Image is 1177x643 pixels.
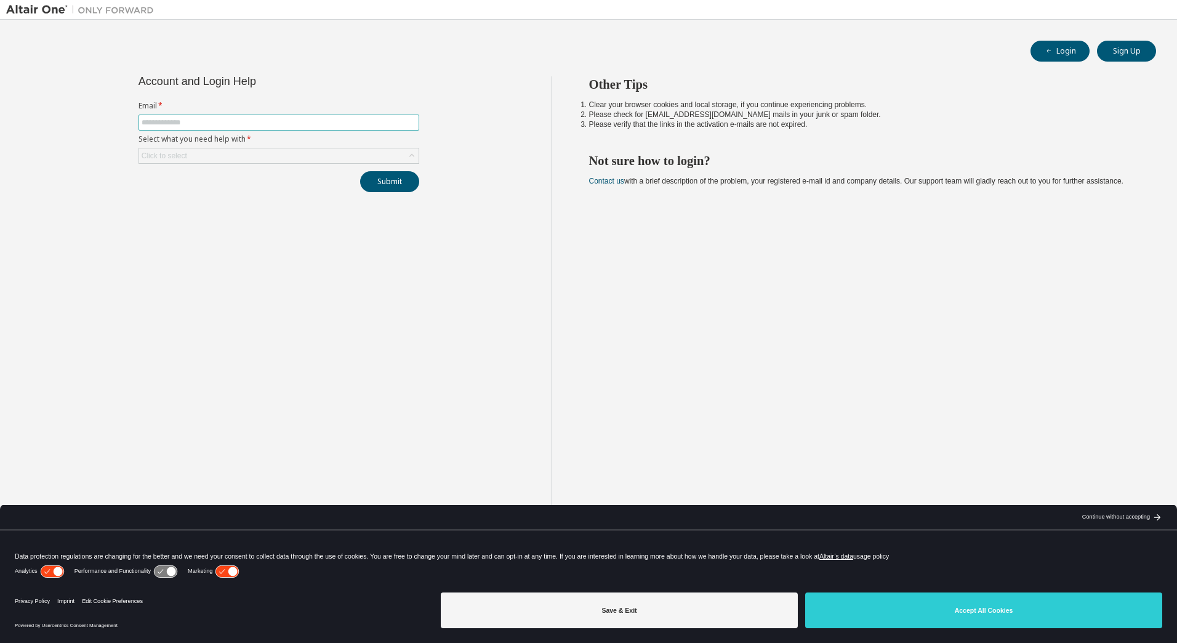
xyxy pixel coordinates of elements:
button: Login [1030,41,1090,62]
div: Click to select [139,148,419,163]
button: Submit [360,171,419,192]
label: Email [139,101,419,111]
label: Select what you need help with [139,134,419,144]
div: Click to select [142,151,187,161]
button: Sign Up [1097,41,1156,62]
h2: Other Tips [589,76,1135,92]
li: Please check for [EMAIL_ADDRESS][DOMAIN_NAME] mails in your junk or spam folder. [589,110,1135,119]
div: Account and Login Help [139,76,363,86]
h2: Not sure how to login? [589,153,1135,169]
li: Please verify that the links in the activation e-mails are not expired. [589,119,1135,129]
a: Contact us [589,177,624,185]
span: with a brief description of the problem, your registered e-mail id and company details. Our suppo... [589,177,1123,185]
li: Clear your browser cookies and local storage, if you continue experiencing problems. [589,100,1135,110]
img: Altair One [6,4,160,16]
